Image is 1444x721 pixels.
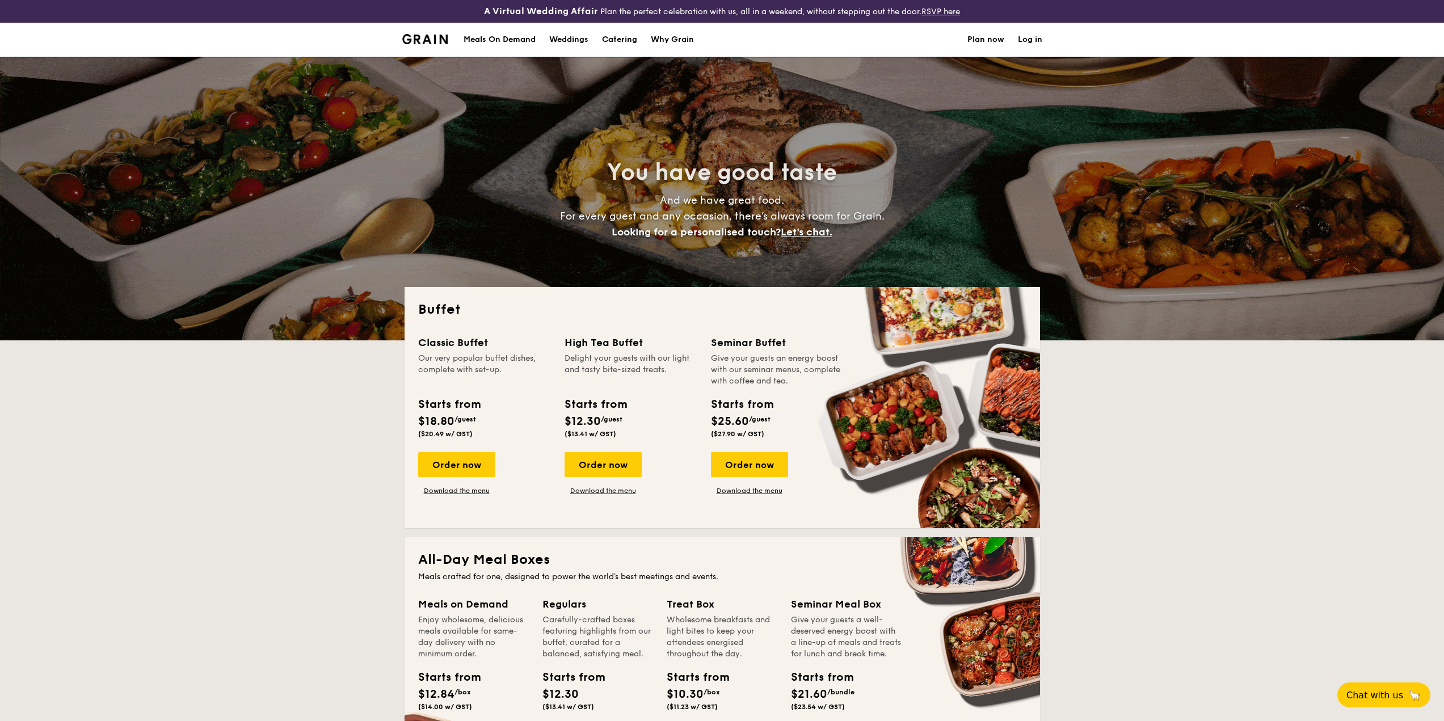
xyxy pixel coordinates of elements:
span: $21.60 [791,688,827,701]
div: Plan the perfect celebration with us, all in a weekend, without stepping out the door. [395,5,1049,18]
div: Wholesome breakfasts and light bites to keep your attendees energised throughout the day. [667,614,777,660]
span: /bundle [827,688,854,696]
div: Order now [565,452,642,477]
div: Treat Box [667,596,777,612]
div: Enjoy wholesome, delicious meals available for same-day delivery with no minimum order. [418,614,529,660]
div: Starts from [667,669,718,686]
span: $25.60 [711,415,749,428]
span: ($23.54 w/ GST) [791,703,845,711]
div: Weddings [549,23,588,57]
a: Logotype [402,34,448,44]
div: Classic Buffet [418,335,551,351]
a: Log in [1018,23,1042,57]
span: ($20.49 w/ GST) [418,430,473,438]
div: Starts from [565,396,626,413]
div: Starts from [791,669,842,686]
span: ($13.41 w/ GST) [542,703,594,711]
div: Carefully-crafted boxes featuring highlights from our buffet, curated for a balanced, satisfying ... [542,614,653,660]
span: Let's chat. [781,226,832,238]
div: Seminar Buffet [711,335,844,351]
div: Give your guests an energy boost with our seminar menus, complete with coffee and tea. [711,353,844,387]
a: Download the menu [711,486,788,495]
div: Our very popular buffet dishes, complete with set-up. [418,353,551,387]
span: $12.30 [542,688,579,701]
span: $10.30 [667,688,704,701]
div: Meals on Demand [418,596,529,612]
span: ($11.23 w/ GST) [667,703,718,711]
div: Why Grain [651,23,694,57]
a: Catering [595,23,644,57]
a: Download the menu [565,486,642,495]
a: Meals On Demand [457,23,542,57]
a: Plan now [967,23,1004,57]
div: Meals On Demand [464,23,536,57]
span: 🦙 [1408,689,1421,702]
span: Chat with us [1346,690,1403,701]
a: Download the menu [418,486,495,495]
span: /guest [601,415,622,423]
a: Weddings [542,23,595,57]
div: Starts from [418,396,480,413]
div: Starts from [542,669,593,686]
div: Seminar Meal Box [791,596,902,612]
button: Chat with us🦙 [1337,682,1430,707]
span: /box [454,688,471,696]
span: /box [704,688,720,696]
span: ($14.00 w/ GST) [418,703,472,711]
h1: Catering [602,23,637,57]
div: High Tea Buffet [565,335,697,351]
span: $12.30 [565,415,601,428]
div: Give your guests a well-deserved energy boost with a line-up of meals and treats for lunch and br... [791,614,902,660]
a: Why Grain [644,23,701,57]
div: Starts from [711,396,773,413]
span: ($13.41 w/ GST) [565,430,616,438]
h2: Buffet [418,301,1026,319]
div: Delight your guests with our light and tasty bite-sized treats. [565,353,697,387]
div: Order now [418,452,495,477]
span: $12.84 [418,688,454,701]
span: ($27.90 w/ GST) [711,430,764,438]
img: Grain [402,34,448,44]
div: Regulars [542,596,653,612]
span: /guest [454,415,476,423]
a: RSVP here [921,7,960,16]
span: $18.80 [418,415,454,428]
div: Meals crafted for one, designed to power the world's best meetings and events. [418,571,1026,583]
div: Order now [711,452,788,477]
div: Starts from [418,669,469,686]
h4: A Virtual Wedding Affair [484,5,598,18]
h2: All-Day Meal Boxes [418,551,1026,569]
span: /guest [749,415,771,423]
